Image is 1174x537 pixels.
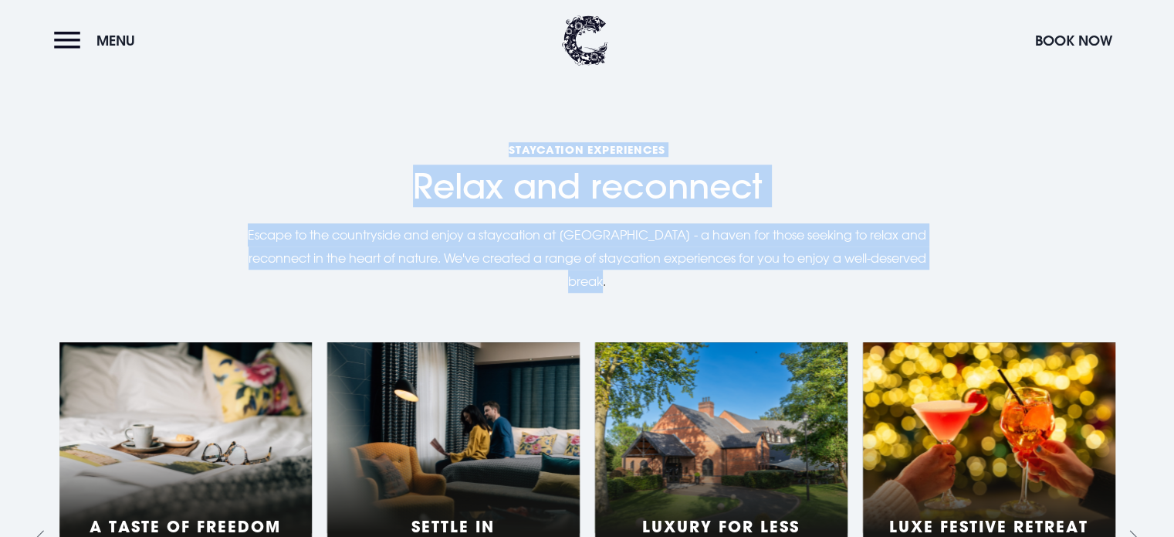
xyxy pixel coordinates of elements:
p: Escape to the countryside and enjoy a staycation at [GEOGRAPHIC_DATA] - a haven for those seeking... [232,223,942,294]
button: Book Now [1027,24,1120,57]
span: Menu [96,32,135,49]
button: Menu [54,24,143,57]
img: Clandeboye Lodge [562,15,608,66]
span: Staycation experiences [59,142,1115,157]
span: Relax and reconnect [59,166,1115,207]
